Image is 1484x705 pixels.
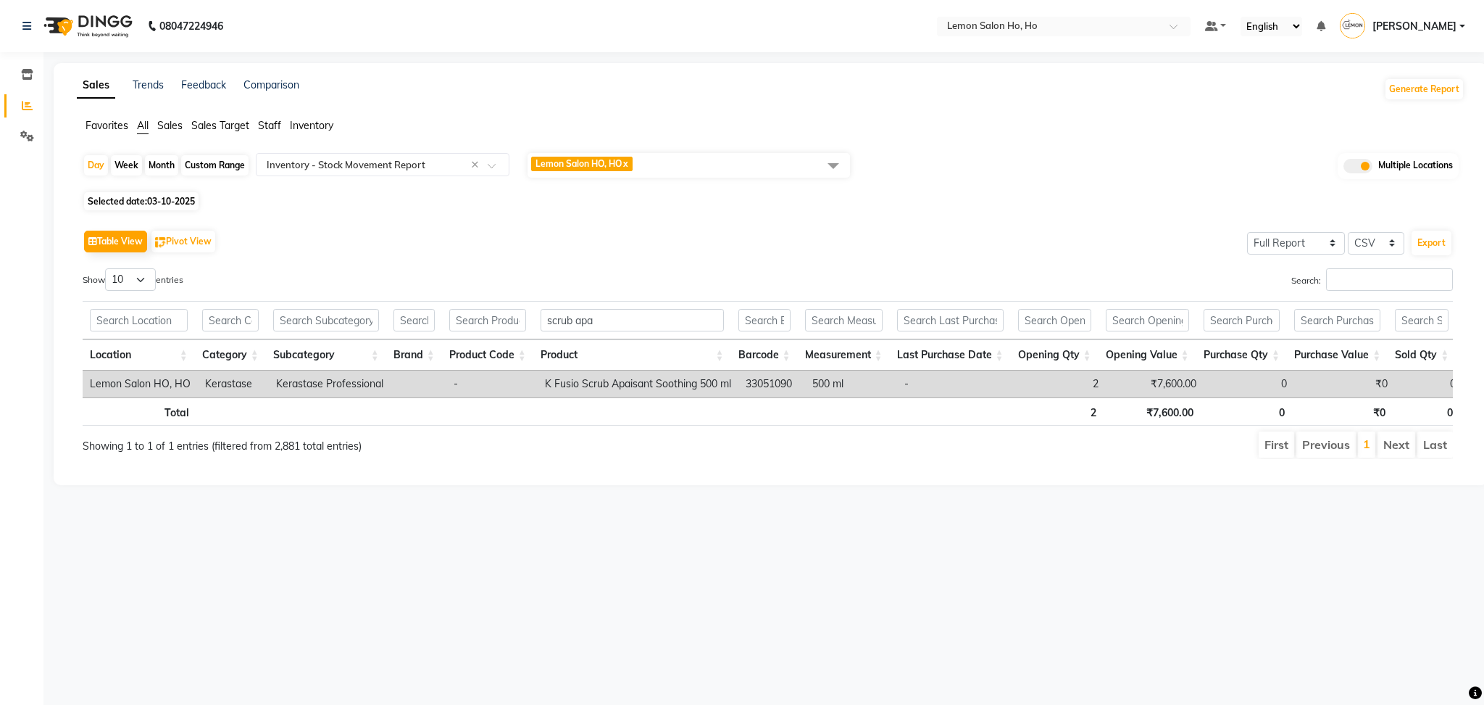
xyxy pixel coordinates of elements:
th: Purchase Value: activate to sort column ascending [1287,339,1388,371]
th: 0 [1393,397,1460,426]
th: Measurement: activate to sort column ascending [798,339,890,371]
span: Inventory [290,119,333,132]
input: Search Location [90,309,188,331]
th: 0 [1201,397,1292,426]
input: Search Opening Value [1106,309,1189,331]
th: Location: activate to sort column ascending [83,339,195,371]
input: Search Sold Qty [1395,309,1448,331]
th: Sold Qty: activate to sort column ascending [1388,339,1456,371]
select: Showentries [105,268,156,291]
a: Comparison [243,78,299,91]
input: Search Purchase Qty [1204,309,1280,331]
div: Custom Range [181,155,249,176]
th: Product: activate to sort column ascending [533,339,731,371]
a: Trends [133,78,164,91]
input: Search Measurement [805,309,883,331]
th: Barcode: activate to sort column ascending [731,339,798,371]
td: Kerastase Professional [269,371,391,397]
td: ₹0 [1294,371,1395,397]
button: Export [1412,231,1451,255]
button: Generate Report [1385,79,1463,99]
td: 33051090 [738,371,805,397]
span: Staff [258,119,281,132]
input: Search Category [202,309,259,331]
a: Feedback [181,78,226,91]
td: Kerastase [198,371,269,397]
th: Brand: activate to sort column ascending [386,339,442,371]
button: Table View [84,231,147,252]
input: Search Brand [393,309,435,331]
a: x [622,158,628,169]
input: Search Purchase Value [1294,309,1380,331]
div: Month [145,155,178,176]
b: 08047224946 [159,6,223,46]
td: K Fusio Scrub Apaisant Soothing 500 ml [538,371,738,397]
input: Search Last Purchase Date [897,309,1004,331]
span: Lemon Salon HO, HO [535,158,622,169]
td: ₹7,600.00 [1106,371,1204,397]
th: 2 [1017,397,1104,426]
span: 03-10-2025 [147,196,195,207]
th: ₹0 [1292,397,1393,426]
span: Favorites [86,119,128,132]
th: Opening Qty: activate to sort column ascending [1011,339,1099,371]
button: Pivot View [151,231,215,252]
input: Search Barcode [738,309,791,331]
td: 500 ml [805,371,897,397]
input: Search Subcategory [273,309,379,331]
img: pivot.png [155,237,166,248]
label: Search: [1291,268,1453,291]
span: All [137,119,149,132]
a: 1 [1363,437,1370,451]
span: Selected date: [84,192,199,210]
th: Product Code: activate to sort column ascending [442,339,533,371]
input: Search Opening Qty [1018,309,1091,331]
th: Purchase Qty: activate to sort column ascending [1196,339,1288,371]
td: - [897,371,1018,397]
a: Sales [77,73,115,99]
img: logo [37,6,136,46]
input: Search: [1326,268,1453,291]
td: 0 [1395,371,1463,397]
label: Show entries [83,268,183,291]
div: Day [84,155,108,176]
span: Sales [157,119,183,132]
th: ₹7,600.00 [1104,397,1201,426]
input: Search Product Code [449,309,526,331]
td: - [446,371,538,397]
span: Sales Target [191,119,249,132]
th: Subcategory: activate to sort column ascending [266,339,386,371]
div: Showing 1 to 1 of 1 entries (filtered from 2,881 total entries) [83,430,641,454]
td: 2 [1018,371,1106,397]
th: Category: activate to sort column ascending [195,339,266,371]
input: Search Product [541,309,724,331]
span: Multiple Locations [1378,159,1453,173]
th: Last Purchase Date: activate to sort column ascending [890,339,1011,371]
td: 0 [1204,371,1294,397]
td: Lemon Salon HO, HO [83,371,198,397]
span: [PERSON_NAME] [1372,19,1456,34]
span: Clear all [471,157,483,173]
th: Total [83,397,196,426]
div: Week [111,155,142,176]
img: Umang Satra [1340,13,1365,38]
th: Opening Value: activate to sort column ascending [1099,339,1196,371]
